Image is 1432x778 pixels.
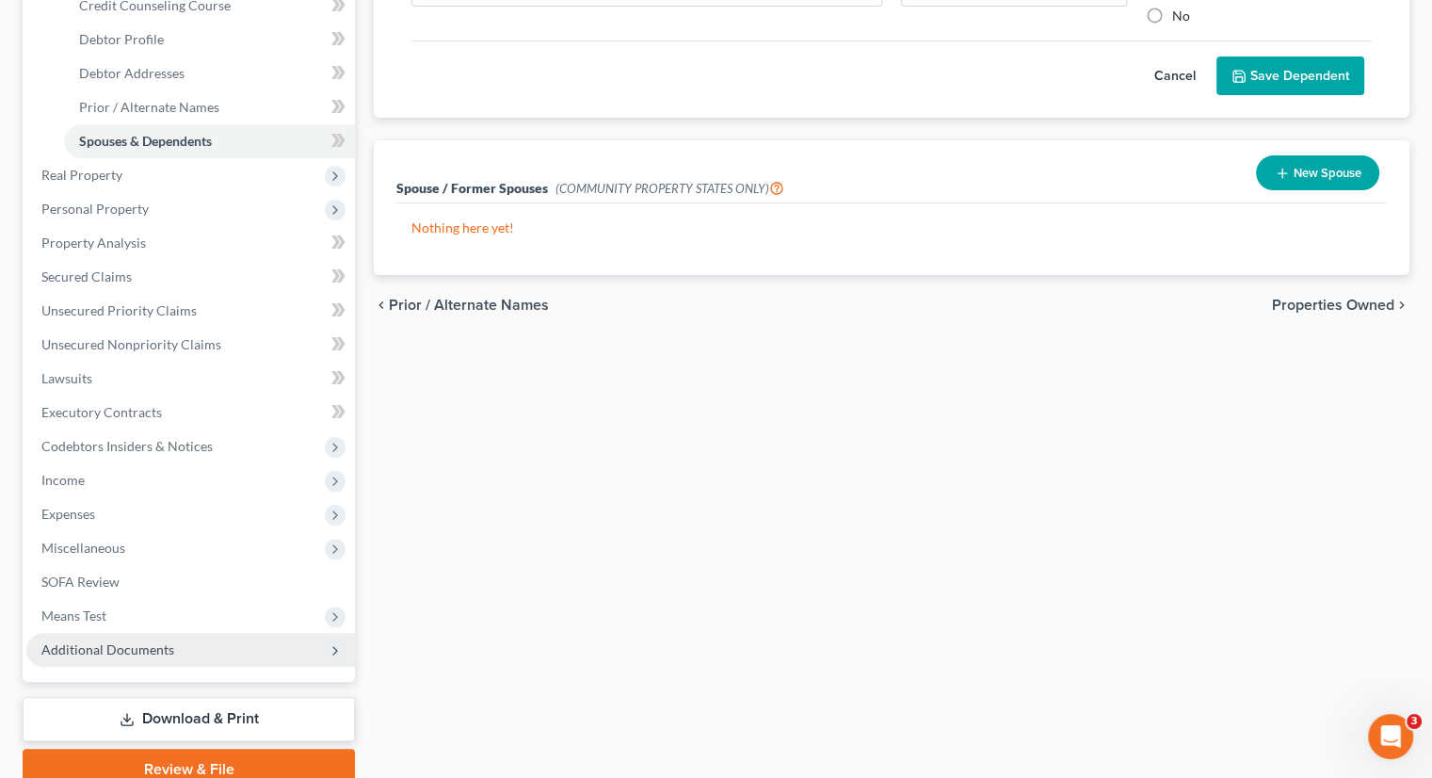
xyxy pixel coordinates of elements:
span: Property Analysis [41,235,146,251]
span: Personal Property [41,201,149,217]
span: Prior / Alternate Names [79,99,219,115]
button: Save Dependent [1216,57,1364,96]
a: Unsecured Priority Claims [26,294,355,328]
span: SOFA Review [41,574,120,590]
span: Unsecured Priority Claims [41,302,197,318]
span: Prior / Alternate Names [389,298,549,313]
span: Income [41,472,85,488]
span: Lawsuits [41,370,92,386]
span: Executory Contracts [41,404,162,420]
a: Property Analysis [26,226,355,260]
span: Means Test [41,608,106,624]
button: Cancel [1134,57,1216,95]
a: Prior / Alternate Names [64,90,355,124]
span: 3 [1407,714,1422,729]
span: Additional Documents [41,641,174,657]
i: chevron_left [374,298,389,313]
span: Properties Owned [1272,298,1394,313]
a: Debtor Profile [64,23,355,57]
span: Debtor Addresses [79,65,185,81]
span: Miscellaneous [41,540,125,556]
span: Real Property [41,167,122,183]
span: Spouse / Former Spouses [396,180,548,196]
iframe: Intercom live chat [1368,714,1413,759]
a: Download & Print [23,697,355,741]
a: Unsecured Nonpriority Claims [26,328,355,362]
p: Nothing here yet! [411,219,1372,237]
button: chevron_left Prior / Alternate Names [374,298,549,313]
a: Secured Claims [26,260,355,294]
a: Executory Contracts [26,396,355,430]
a: Lawsuits [26,362,355,396]
a: SOFA Review [26,565,355,599]
span: Secured Claims [41,268,132,284]
i: chevron_right [1394,298,1409,313]
span: Unsecured Nonpriority Claims [41,336,221,352]
button: New Spouse [1256,155,1379,190]
label: No [1172,7,1190,25]
span: (COMMUNITY PROPERTY STATES ONLY) [555,181,784,196]
button: Properties Owned chevron_right [1272,298,1409,313]
a: Debtor Addresses [64,57,355,90]
span: Codebtors Insiders & Notices [41,438,213,454]
span: Debtor Profile [79,31,164,47]
span: Spouses & Dependents [79,133,212,149]
span: Expenses [41,506,95,522]
a: Spouses & Dependents [64,124,355,158]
